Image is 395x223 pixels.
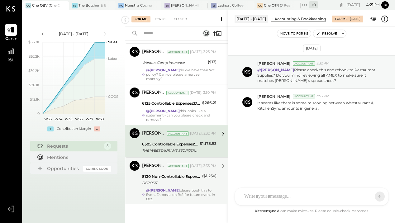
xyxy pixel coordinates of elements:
[104,142,111,150] div: 5
[339,2,345,8] div: copy link
[346,2,380,8] div: [DATE]
[257,68,294,72] strong: @[PERSON_NAME]
[142,163,165,169] div: [PERSON_NAME]
[208,59,217,65] div: ($13)
[47,154,108,160] div: Mentions
[28,40,40,44] text: $65.3K
[152,16,169,22] div: For KS
[54,117,62,121] text: W34
[190,50,217,55] div: [DATE], 3:25 PM
[257,67,383,83] p: Please check this and rebook to Restaurant Supplies? Do you mind reviewing all AMEX to make sure ...
[257,3,263,8] div: CO
[142,173,200,180] div: 8130 Non-Controllable Expenses:Other Income and Expenses:Other Income/Expenses
[277,30,311,37] button: Move to for ks
[274,16,326,21] div: Accounting & Bookkeeping
[47,31,100,36] div: [DATE] - [DATE]
[0,45,21,64] a: P&L
[257,61,290,66] span: [PERSON_NAME]
[5,36,17,42] span: Queue
[303,45,321,52] div: [DATE]
[313,30,340,37] button: Resolve
[293,61,315,66] div: Accountant
[142,59,206,66] div: Workers Comp Insurance
[142,130,165,137] div: [PERSON_NAME]
[211,3,217,8] div: L:
[146,109,217,122] div: this looks like a statement - can you please check and remove?
[47,143,101,149] div: Requests
[118,3,124,8] div: NC
[350,17,360,21] div: [DATE]
[44,117,51,121] text: W33
[94,126,100,131] div: -
[190,131,217,136] div: [DATE], 3:32 PM
[316,61,330,66] span: 3:32 PM
[47,165,80,172] div: Opportunities
[257,100,383,111] p: It seems like there is some miscoding between Webstaurant & KitchenSync amounts in general.
[293,94,315,98] div: Accountant
[47,126,54,131] div: +
[164,3,170,8] div: SR
[200,140,217,147] div: $1,178.93
[381,1,389,9] button: jp
[361,2,374,8] span: 4 : 21
[65,117,72,121] text: W35
[190,164,217,168] div: [DATE], 3:35 PM
[83,166,111,172] div: Coming Soon
[316,94,330,99] span: 3:53 PM
[30,97,40,102] text: $13.1K
[335,17,348,21] div: For Me
[26,3,31,8] div: CO
[79,3,106,8] div: The Butcher & Barrel (L Argento LLC) - [GEOGRAPHIC_DATA]
[146,188,180,192] strong: @[PERSON_NAME]
[146,109,180,113] strong: @[PERSON_NAME]
[29,54,40,59] text: $52.2K
[171,3,198,8] div: [PERSON_NAME]' Rooftop - Ignite
[142,49,165,55] div: [PERSON_NAME]
[86,117,93,121] text: W37
[72,3,78,8] div: TB
[167,164,189,168] div: Accountant
[108,94,118,99] text: COGS
[142,100,200,107] div: 6125 Controllable Expenses:Direct Operating Expenses:Restaurant Supplies
[108,56,117,61] text: Labor
[28,69,40,73] text: $39.2K
[37,111,40,116] text: 0
[171,16,190,22] div: Closed
[146,188,217,201] div: please book this to Event Deposits on B/S for future event in Oct.
[202,100,217,106] div: $266.21
[217,3,245,8] div: Ladisa : Coffee at Lola's
[96,117,103,121] text: W38
[32,3,59,8] div: Che OBV (Che OBV LLC) - Ignite
[257,94,290,99] span: [PERSON_NAME]
[167,50,189,54] div: Accountant
[235,15,268,23] div: [DATE] - [DATE]
[309,1,318,8] div: + 0
[142,147,198,154] div: THE WEBSTAURANT STOR(717)392-7472 PA
[264,3,291,8] div: Che OTR (J Restaurant LLC) - Ignite
[166,91,188,95] div: Accountant
[29,83,40,87] text: $26.1K
[146,68,180,72] strong: @[PERSON_NAME]
[108,40,117,44] text: Sales
[190,90,217,95] div: [DATE], 3:30 PM
[167,131,189,136] div: Accountant
[142,90,165,96] div: [PERSON_NAME]
[142,180,200,186] div: DEPOSIT
[7,58,15,64] span: P&L
[0,24,21,42] a: Queue
[146,68,217,81] div: do we have their WC policy? Can we please amortize monthly?
[142,141,198,147] div: 6505 Controllable Expenses:General & Administrative Expenses:Accounting & Bookkeeping
[57,126,91,131] div: Contribution Margin
[202,173,217,179] div: ($1,250)
[125,3,152,8] div: Nuestra Cocina LLC - [GEOGRAPHIC_DATA]
[374,2,380,7] span: pm
[75,117,83,121] text: W36
[131,16,150,22] div: For Me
